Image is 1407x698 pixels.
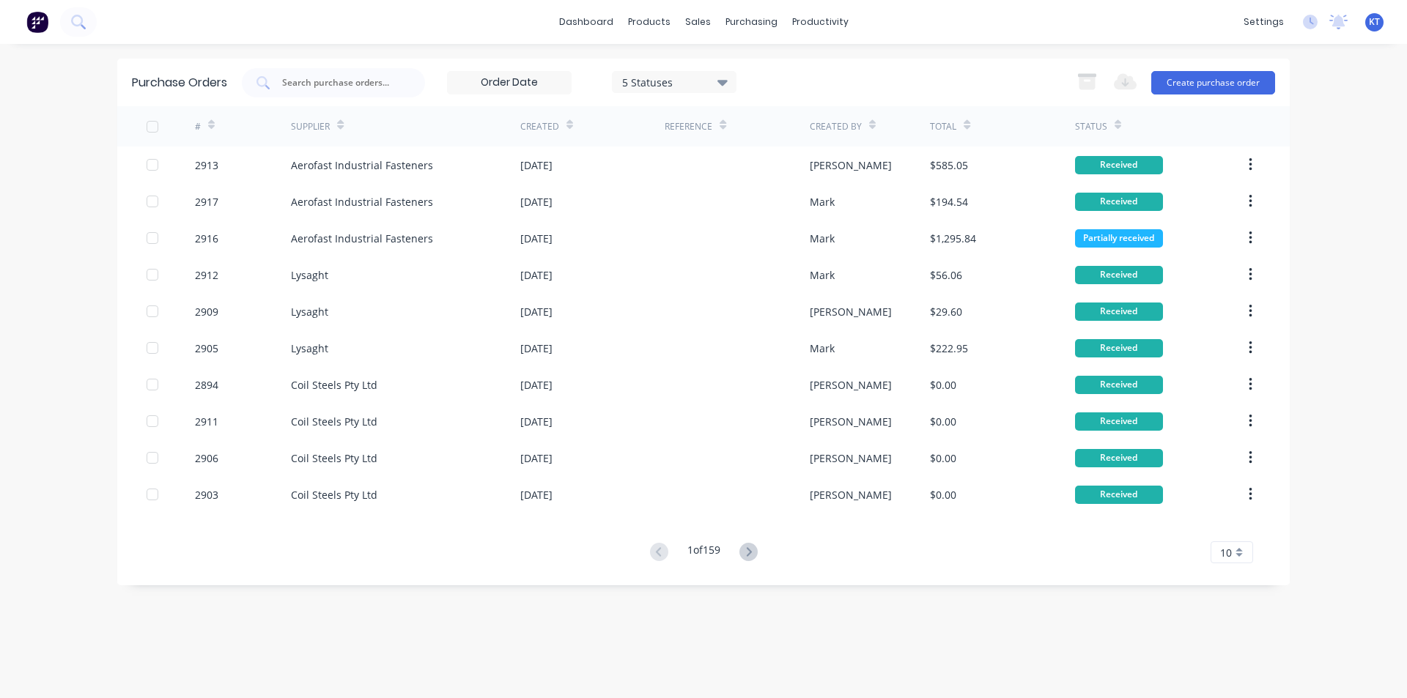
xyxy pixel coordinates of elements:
[195,231,218,246] div: 2916
[520,487,553,502] div: [DATE]
[520,157,553,173] div: [DATE]
[520,377,553,393] div: [DATE]
[930,267,962,283] div: $56.06
[810,450,892,466] div: [PERSON_NAME]
[622,74,727,89] div: 5 Statuses
[930,157,968,173] div: $585.05
[195,487,218,502] div: 2903
[195,414,218,429] div: 2911
[930,194,968,209] div: $194.54
[1220,545,1232,560] span: 10
[291,120,330,133] div: Supplier
[930,120,956,133] div: Total
[195,377,218,393] div: 2894
[930,377,956,393] div: $0.00
[520,194,553,209] div: [DATE]
[195,304,218,319] div: 2909
[291,231,433,246] div: Aerofast Industrial Fasteners
[448,72,571,94] input: Order Date
[281,75,402,90] input: Search purchase orders...
[810,231,835,246] div: Mark
[195,157,218,173] div: 2913
[1075,193,1163,211] div: Received
[1075,412,1163,431] div: Received
[132,74,227,92] div: Purchase Orders
[810,304,892,319] div: [PERSON_NAME]
[810,120,862,133] div: Created By
[520,120,559,133] div: Created
[1075,376,1163,394] div: Received
[930,414,956,429] div: $0.00
[621,11,678,33] div: products
[810,194,835,209] div: Mark
[520,414,553,429] div: [DATE]
[1075,449,1163,467] div: Received
[810,157,892,173] div: [PERSON_NAME]
[810,487,892,502] div: [PERSON_NAME]
[930,304,962,319] div: $29.60
[718,11,785,33] div: purchasing
[195,450,218,466] div: 2906
[930,341,968,356] div: $222.95
[552,11,621,33] a: dashboard
[291,341,328,356] div: Lysaght
[1075,120,1107,133] div: Status
[1151,71,1275,94] button: Create purchase order
[930,231,976,246] div: $1,295.84
[291,194,433,209] div: Aerofast Industrial Fasteners
[810,414,892,429] div: [PERSON_NAME]
[785,11,856,33] div: productivity
[1075,156,1163,174] div: Received
[520,304,553,319] div: [DATE]
[291,267,328,283] div: Lysaght
[1075,266,1163,284] div: Received
[291,157,433,173] div: Aerofast Industrial Fasteners
[195,120,201,133] div: #
[520,341,553,356] div: [DATE]
[810,341,835,356] div: Mark
[195,341,218,356] div: 2905
[1075,302,1163,321] div: Received
[291,487,377,502] div: Coil Steels Pty Ltd
[291,414,377,429] div: Coil Steels Pty Ltd
[291,450,377,466] div: Coil Steels Pty Ltd
[291,377,377,393] div: Coil Steels Pty Ltd
[678,11,718,33] div: sales
[26,11,48,33] img: Factory
[520,231,553,246] div: [DATE]
[665,120,712,133] div: Reference
[1075,229,1163,248] div: Partially received
[810,377,892,393] div: [PERSON_NAME]
[687,542,720,563] div: 1 of 159
[930,487,956,502] div: $0.00
[195,194,218,209] div: 2917
[520,267,553,283] div: [DATE]
[930,450,956,466] div: $0.00
[1369,15,1380,29] span: KT
[1075,486,1163,504] div: Received
[195,267,218,283] div: 2912
[291,304,328,319] div: Lysaght
[1075,339,1163,357] div: Received
[1236,11,1291,33] div: settings
[810,267,835,283] div: Mark
[520,450,553,466] div: [DATE]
